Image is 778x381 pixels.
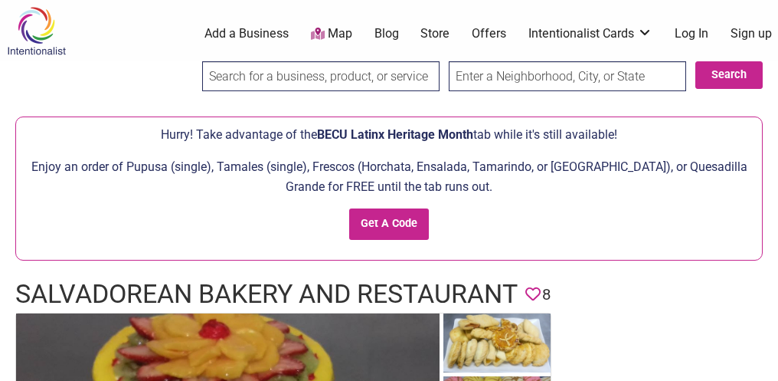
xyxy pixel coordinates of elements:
[202,61,440,91] input: Search for a business, product, or service
[15,276,518,313] h1: Salvadorean Bakery and Restaurant
[542,283,551,307] span: 8
[24,157,754,196] p: Enjoy an order of Pupusa (single), Tamales (single), Frescos (Horchata, Ensalada, Tamarindo, or [...
[317,127,473,142] span: BECU Latinx Heritage Month
[449,61,686,91] input: Enter a Neighborhood, City, or State
[374,25,399,42] a: Blog
[204,25,289,42] a: Add a Business
[311,25,352,43] a: Map
[472,25,506,42] a: Offers
[528,25,652,42] a: Intentionalist Cards
[349,209,430,240] input: Get A Code
[24,125,754,145] p: Hurry! Take advantage of the tab while it's still available!
[420,25,449,42] a: Store
[675,25,708,42] a: Log In
[731,25,772,42] a: Sign up
[695,61,763,89] button: Search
